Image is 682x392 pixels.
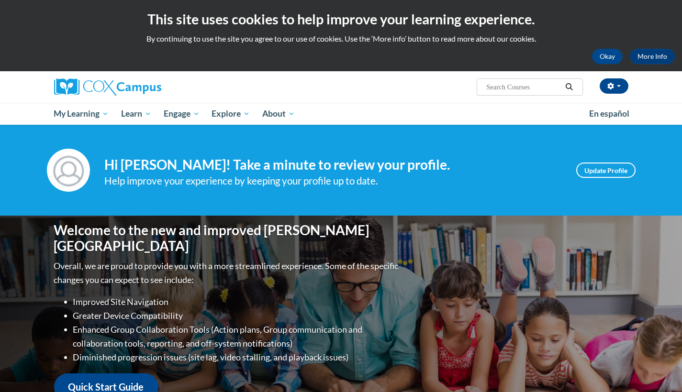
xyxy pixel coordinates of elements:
div: Help improve your experience by keeping your profile up to date. [104,173,562,189]
li: Diminished progression issues (site lag, video stalling, and playback issues) [73,350,401,364]
a: Engage [157,103,206,125]
img: Profile Image [47,149,90,192]
li: Improved Site Navigation [73,295,401,309]
a: Learn [115,103,157,125]
a: Update Profile [576,163,636,178]
button: Account Settings [600,78,628,94]
a: En español [583,104,636,124]
span: My Learning [54,108,109,120]
p: Overall, we are proud to provide you with a more streamlined experience. Some of the specific cha... [54,259,401,287]
li: Enhanced Group Collaboration Tools (Action plans, Group communication and collaboration tools, re... [73,323,401,350]
input: Search Courses [485,81,562,93]
span: Engage [164,108,200,120]
div: Main menu [40,103,643,125]
iframe: Button to launch messaging window [644,354,674,384]
li: Greater Device Compatibility [73,309,401,323]
a: My Learning [48,103,115,125]
a: About [256,103,301,125]
a: More Info [630,49,675,64]
h4: Hi [PERSON_NAME]! Take a minute to review your profile. [104,157,562,173]
button: Okay [592,49,623,64]
h2: This site uses cookies to help improve your learning experience. [7,10,675,29]
p: By continuing to use the site you agree to our use of cookies. Use the ‘More info’ button to read... [7,33,675,44]
img: Cox Campus [54,78,161,96]
span: Explore [212,108,250,120]
h1: Welcome to the new and improved [PERSON_NAME][GEOGRAPHIC_DATA] [54,222,401,254]
button: Search [562,81,576,93]
a: Cox Campus [54,78,236,96]
span: About [262,108,295,120]
span: En español [589,109,629,119]
span: Learn [121,108,151,120]
a: Explore [205,103,256,125]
